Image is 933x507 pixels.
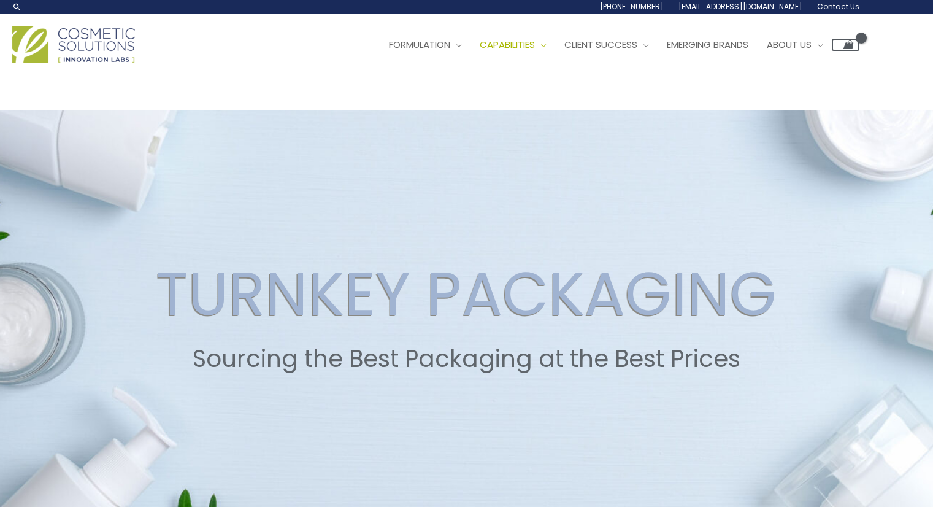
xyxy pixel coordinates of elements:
span: Capabilities [480,38,535,51]
img: Cosmetic Solutions Logo [12,26,135,63]
a: Client Success [555,26,658,63]
span: Emerging Brands [667,38,748,51]
h2: Sourcing the Best Packaging at the Best Prices [12,345,921,373]
nav: Site Navigation [371,26,859,63]
a: View Shopping Cart, empty [832,39,859,51]
a: Emerging Brands [658,26,758,63]
a: About Us [758,26,832,63]
a: Formulation [380,26,470,63]
a: Capabilities [470,26,555,63]
a: Search icon link [12,2,22,12]
span: [EMAIL_ADDRESS][DOMAIN_NAME] [678,1,802,12]
span: Formulation [389,38,450,51]
span: Contact Us [817,1,859,12]
span: About Us [767,38,812,51]
h2: TURNKEY PACKAGING [12,258,921,330]
span: [PHONE_NUMBER] [600,1,664,12]
span: Client Success [564,38,637,51]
